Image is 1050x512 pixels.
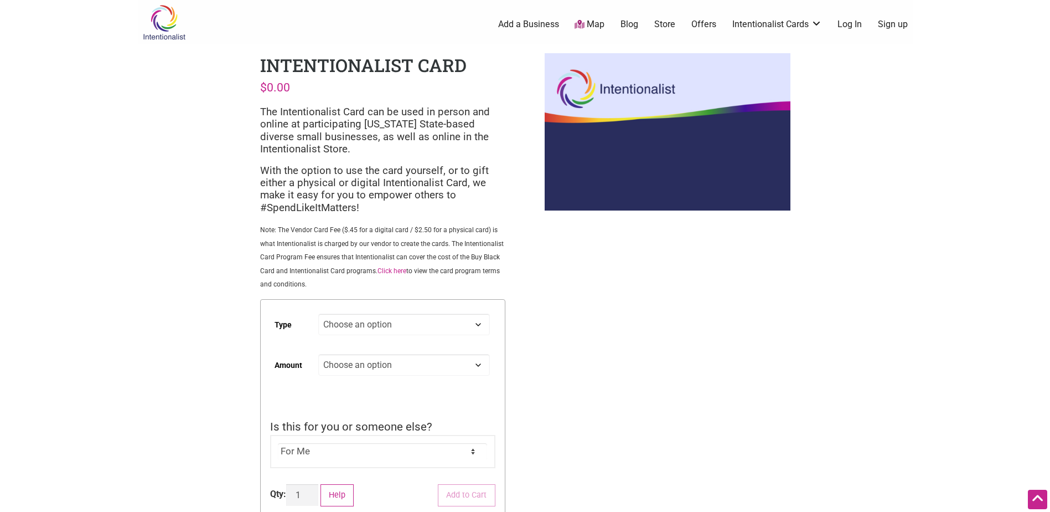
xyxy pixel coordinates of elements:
h1: Intentionalist Card [260,53,467,77]
span: Note: The Vendor Card Fee ($.45 for a digital card / $2.50 for a physical card) is what Intention... [260,226,504,288]
p: With the option to use the card yourself, or to gift either a physical or digital Intentionalist ... [260,165,505,214]
div: Qty: [270,488,286,501]
img: Intentionalist Card [545,53,790,211]
a: Log In [837,18,862,30]
span: Is this for you or someone else? [270,420,432,433]
select: Is this for you or someone else? [278,443,487,460]
a: Store [654,18,675,30]
button: Add to Cart [438,484,495,507]
a: Sign up [878,18,908,30]
p: The Intentionalist Card can be used in person and online at participating [US_STATE] State-based ... [260,106,505,156]
a: Add a Business [498,18,559,30]
a: Click here [377,267,406,275]
button: Help [320,484,354,507]
a: Map [575,18,604,31]
div: Scroll Back to Top [1028,490,1047,509]
label: Amount [275,353,302,378]
label: Type [275,313,292,337]
a: Blog [620,18,638,30]
bdi: 0.00 [260,80,290,94]
a: Offers [691,18,716,30]
a: Intentionalist Cards [732,18,822,30]
span: $ [260,80,267,94]
img: Intentionalist [138,4,190,40]
input: Product quantity [286,484,318,506]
